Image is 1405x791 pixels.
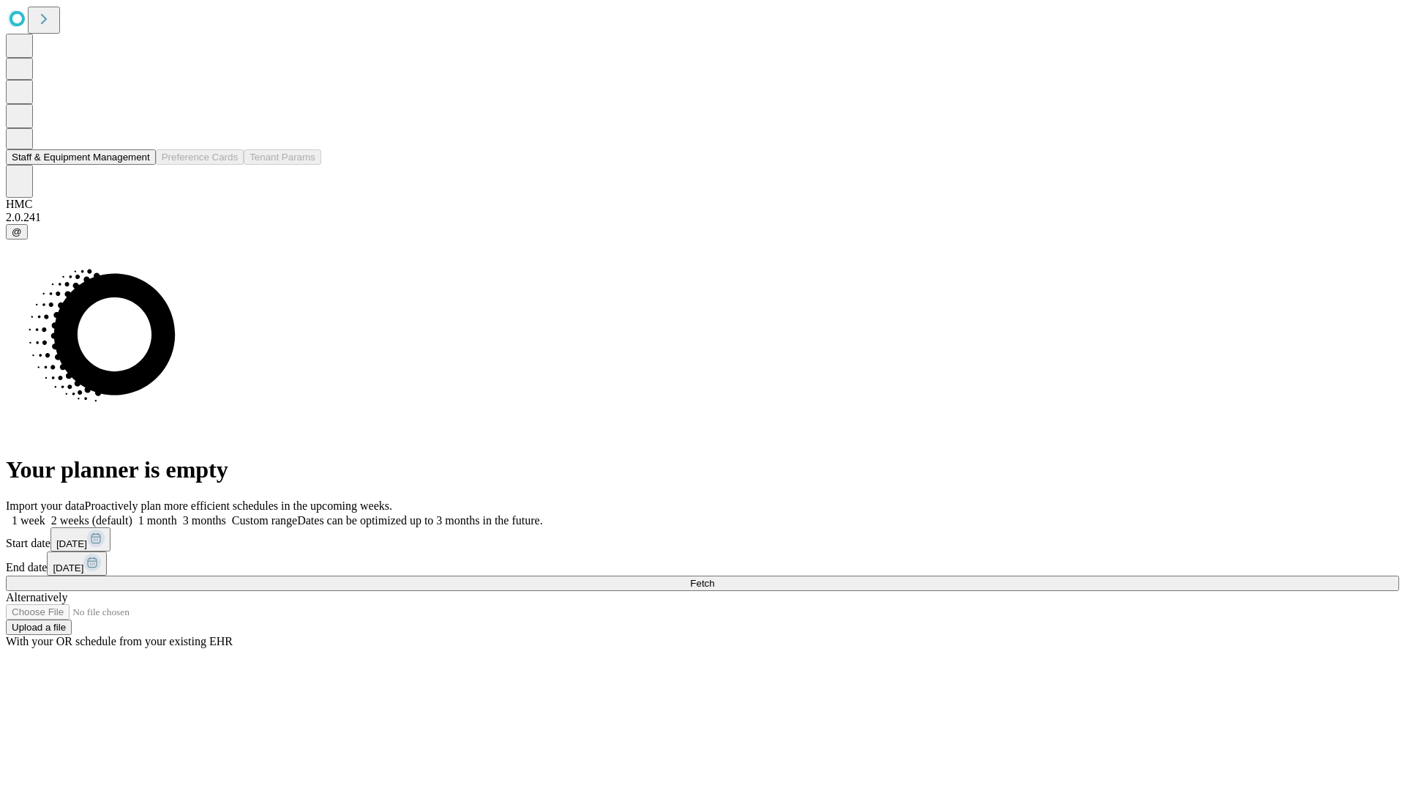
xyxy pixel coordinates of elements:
button: Preference Cards [156,149,244,165]
div: Start date [6,527,1399,552]
span: 3 months [183,514,226,527]
span: Fetch [690,578,714,589]
div: HMC [6,198,1399,211]
button: Staff & Equipment Management [6,149,156,165]
span: [DATE] [56,538,87,549]
button: Tenant Params [244,149,321,165]
button: [DATE] [50,527,110,552]
span: 2 weeks (default) [51,514,132,527]
span: 1 month [138,514,177,527]
span: Import your data [6,500,85,512]
span: Alternatively [6,591,67,604]
button: Fetch [6,576,1399,591]
span: 1 week [12,514,45,527]
div: 2.0.241 [6,211,1399,224]
span: Custom range [232,514,297,527]
button: [DATE] [47,552,107,576]
h1: Your planner is empty [6,456,1399,483]
div: End date [6,552,1399,576]
span: @ [12,226,22,237]
span: Dates can be optimized up to 3 months in the future. [297,514,542,527]
button: Upload a file [6,620,72,635]
span: With your OR schedule from your existing EHR [6,635,233,647]
span: Proactively plan more efficient schedules in the upcoming weeks. [85,500,392,512]
span: [DATE] [53,562,83,573]
button: @ [6,224,28,239]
